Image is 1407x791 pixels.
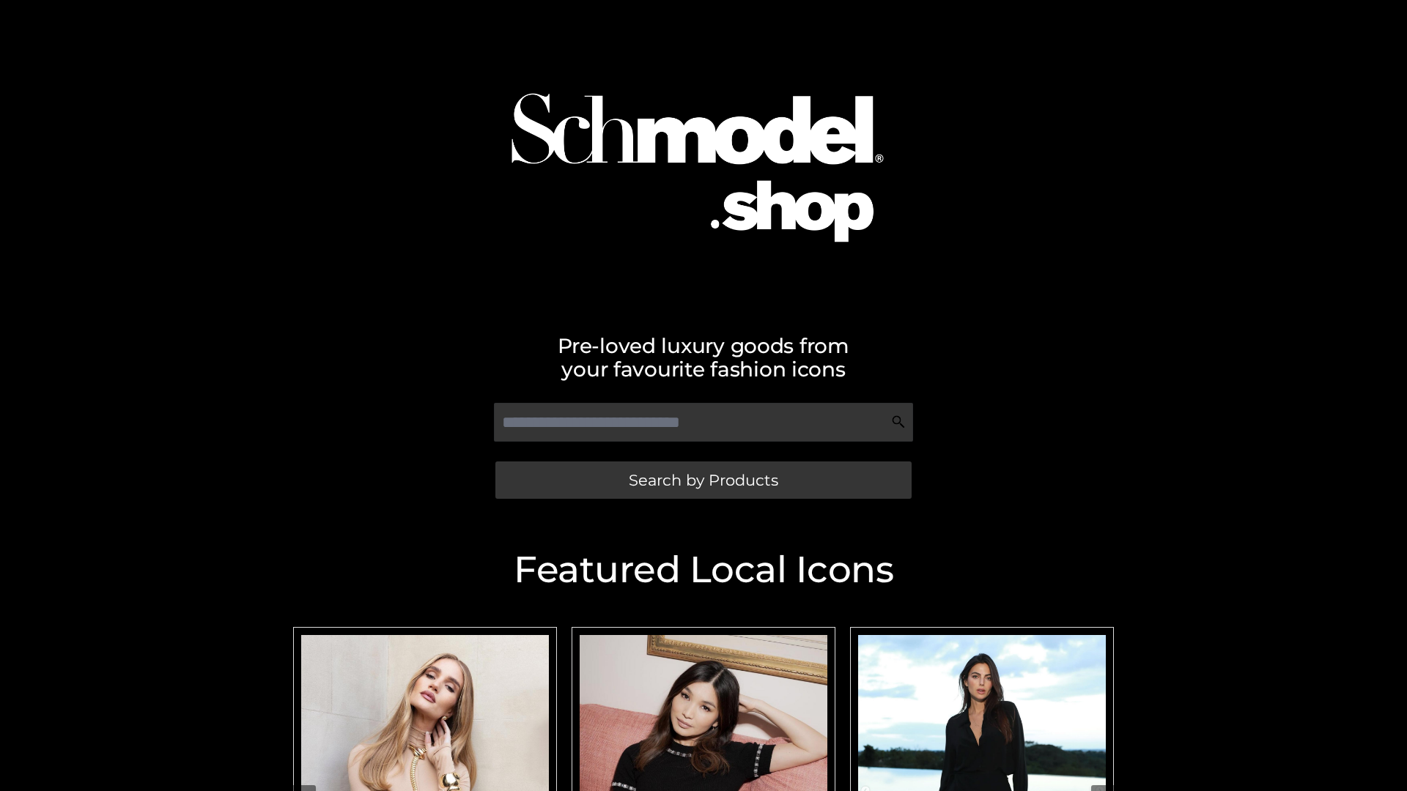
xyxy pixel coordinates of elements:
a: Search by Products [495,461,912,499]
h2: Featured Local Icons​ [286,552,1121,588]
img: Search Icon [891,415,906,429]
span: Search by Products [629,472,778,488]
h2: Pre-loved luxury goods from your favourite fashion icons [286,334,1121,381]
